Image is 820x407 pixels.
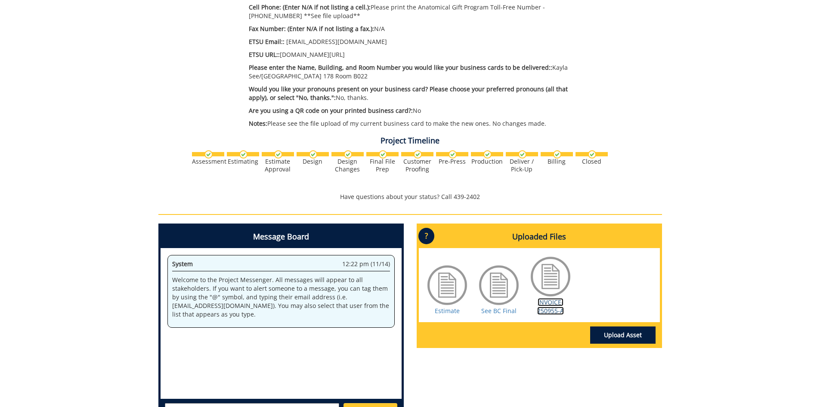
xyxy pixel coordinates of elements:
p: No [249,106,586,115]
p: Please print the Anatomical Gift Program Toll-Free Number - [PHONE_NUMBER] **See file upload** [249,3,586,20]
img: checkmark [449,150,457,158]
div: Pre-Press [436,158,468,165]
div: Final File Prep [366,158,399,173]
p: No, thanks. [249,85,586,102]
span: Please enter the Name, Building, and Room Number you would like your business cards to be deliver... [249,63,552,71]
div: Closed [576,158,608,165]
img: checkmark [553,150,561,158]
img: checkmark [309,150,317,158]
a: Estimate [435,307,460,315]
div: Deliver / Pick-Up [506,158,538,173]
span: ETSU Email:: [249,37,285,46]
div: Customer Proofing [401,158,433,173]
img: checkmark [274,150,282,158]
div: Assessment [192,158,224,165]
img: checkmark [518,150,526,158]
p: Please see the file upload of my current business card to make the new ones. No changes made. [249,119,586,128]
span: Are you using a QR code on your printed business card?: [249,106,413,115]
img: checkmark [379,150,387,158]
a: See BC Final [481,307,517,315]
img: checkmark [239,150,248,158]
h4: Uploaded Files [419,226,660,248]
div: Design Changes [331,158,364,173]
span: Would you like your pronouns present on your business card? Please choose your preferred pronouns... [249,85,568,102]
a: Upload Asset [590,326,656,344]
div: Estimate Approval [262,158,294,173]
p: Welcome to the Project Messenger. All messages will appear to all stakeholders. If you want to al... [172,276,390,319]
div: Design [297,158,329,165]
span: 12:22 pm (11/14) [342,260,390,268]
img: checkmark [414,150,422,158]
div: Production [471,158,503,165]
p: N/A [249,25,586,33]
img: checkmark [204,150,213,158]
a: INVOICE-250955-A [537,298,564,315]
img: checkmark [483,150,492,158]
p: Have questions about your status? Call 439-2402 [158,193,662,201]
span: Notes: [249,119,267,127]
span: System [172,260,193,268]
p: ? [418,228,434,244]
p: [EMAIL_ADDRESS][DOMAIN_NAME] [249,37,586,46]
img: checkmark [588,150,596,158]
h4: Project Timeline [158,137,662,145]
img: checkmark [344,150,352,158]
div: Billing [541,158,573,165]
div: Estimating [227,158,259,165]
span: ETSU URL:: [249,50,280,59]
span: Fax Number: (Enter N/A if not listing a fax.): [249,25,374,33]
p: [DOMAIN_NAME][URL] [249,50,586,59]
p: Kayla See/[GEOGRAPHIC_DATA] 178 Room B022 [249,63,586,81]
span: Cell Phone: (Enter N/A if not listing a cell.): [249,3,371,11]
h4: Message Board [161,226,402,248]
